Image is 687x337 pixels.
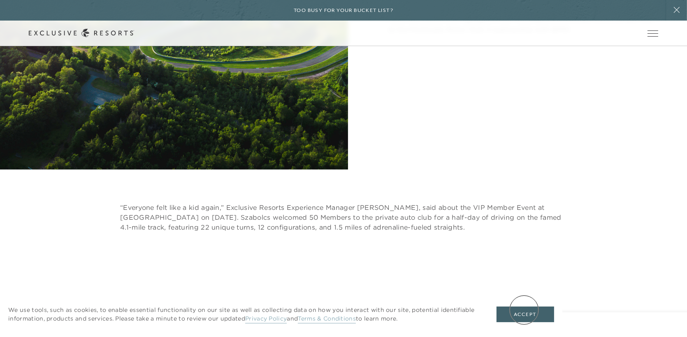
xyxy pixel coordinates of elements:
[497,307,554,322] button: Accept
[120,202,567,232] p: “Everyone felt like a kid again,” Exclusive Resorts Experience Manager [PERSON_NAME], said about ...
[648,30,658,36] button: Open navigation
[8,306,480,323] p: We use tools, such as cookies, to enable essential functionality on our site as well as collectin...
[245,315,287,323] a: Privacy Policy
[294,7,393,14] h6: Too busy for your bucket list?
[298,315,356,323] a: Terms & Conditions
